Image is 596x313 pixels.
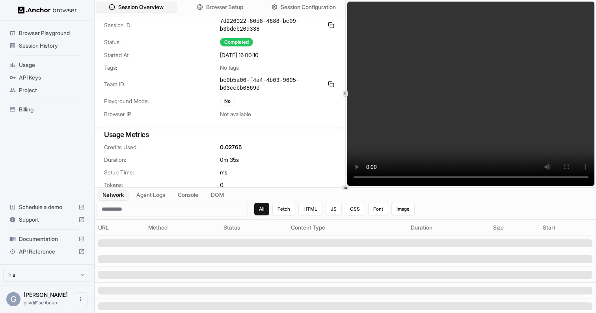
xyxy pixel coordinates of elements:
div: Browser Playground [6,27,88,39]
span: gilad@scribeup.io [24,300,61,306]
div: Completed [220,38,253,46]
span: 0.02765 [220,143,242,151]
span: Started At: [104,51,220,59]
div: Billing [6,103,88,116]
span: Usage [19,61,85,69]
button: All [254,203,269,215]
div: No [220,97,235,106]
button: Console [173,189,203,200]
span: Browser Playground [19,29,85,37]
span: Setup Time: [104,169,220,176]
div: API Reference [6,245,88,258]
button: Image [391,203,415,215]
button: HTML [298,203,322,215]
span: Credits Used: [104,143,220,151]
span: Schedule a demo [19,203,75,211]
span: Duration: [104,156,220,164]
div: Content Type [291,224,404,232]
span: Tokens: [104,181,220,189]
span: Status: [104,38,220,46]
span: Session History [19,42,85,50]
span: Documentation [19,235,75,243]
span: [DATE] 16:00:10 [220,51,259,59]
span: API Keys [19,74,85,81]
button: JS [326,203,342,215]
button: Fetch [272,203,295,215]
span: Team ID: [104,80,220,88]
button: Open menu [74,292,88,306]
div: Duration [411,224,487,232]
span: Session Configuration [281,3,336,11]
div: Usage [6,59,88,71]
span: 0 [220,181,223,189]
div: Support [6,213,88,226]
div: Project [6,84,88,96]
div: Schedule a demo [6,201,88,213]
span: bc0b5a06-f4a4-4b03-9605-b03ccbb0869d [220,76,323,92]
span: API Reference [19,248,75,256]
span: Playground Mode: [104,97,220,105]
button: DOM [206,189,229,200]
span: Tags: [104,64,220,72]
div: URL [98,224,142,232]
span: Session ID: [104,21,220,29]
span: Session Overview [118,3,164,11]
div: Method [148,224,218,232]
button: CSS [345,203,365,215]
div: G [6,292,20,306]
span: 7d226022-80d8-4688-be09-b3bdeb20d338 [220,17,323,33]
span: 0m 35s [220,156,239,164]
span: Not available [220,110,251,118]
div: API Keys [6,71,88,84]
div: Start [543,224,592,232]
span: No tags [220,64,239,72]
div: Size [493,224,537,232]
button: Network [98,189,129,200]
button: Agent Logs [132,189,170,200]
button: Font [368,203,388,215]
div: Documentation [6,233,88,245]
span: Project [19,86,85,94]
span: ms [220,169,227,176]
span: Browser IP: [104,110,220,118]
span: Support [19,216,75,224]
div: Status [223,224,285,232]
span: Browser Setup [206,3,243,11]
div: Session History [6,39,88,52]
span: Gilad Spitzer [24,291,68,298]
img: Anchor Logo [18,6,77,14]
span: Billing [19,106,85,113]
h3: Usage Metrics [104,129,336,140]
